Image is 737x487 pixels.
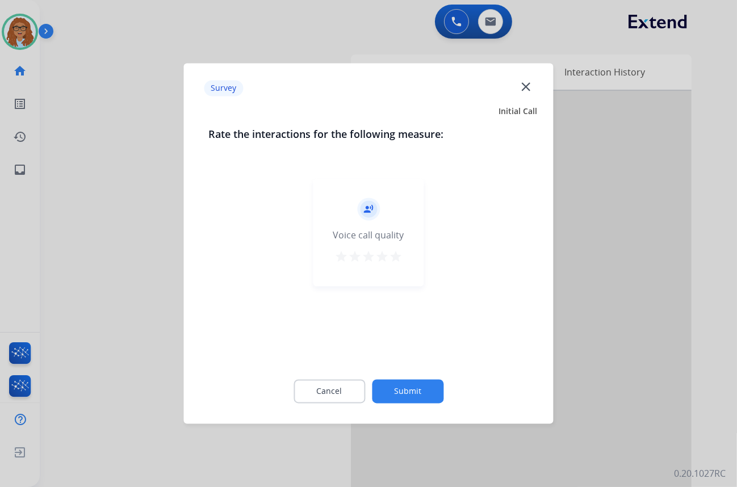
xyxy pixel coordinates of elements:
span: Initial Call [499,106,538,117]
mat-icon: record_voice_over [363,204,374,215]
mat-icon: star [375,250,389,264]
p: 0.20.1027RC [674,467,726,480]
mat-icon: close [518,79,533,94]
mat-icon: star [389,250,403,264]
p: Survey [204,80,244,96]
mat-icon: star [334,250,348,264]
mat-icon: star [362,250,375,264]
button: Cancel [294,380,365,404]
button: Submit [372,380,443,404]
div: Voice call quality [333,229,404,242]
mat-icon: star [348,250,362,264]
h3: Rate the interactions for the following measure: [209,127,529,142]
